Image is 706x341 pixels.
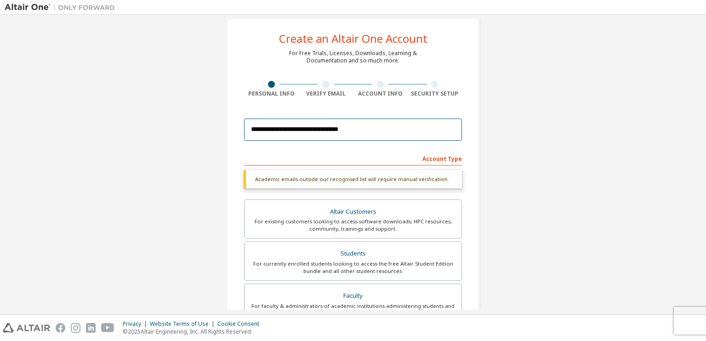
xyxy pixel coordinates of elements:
[244,90,299,97] div: Personal Info
[244,151,462,165] div: Account Type
[250,218,456,233] div: For existing customers looking to access software downloads, HPC resources, community, trainings ...
[250,302,456,317] div: For faculty & administrators of academic institutions administering students and accessing softwa...
[299,90,353,97] div: Verify Email
[101,323,114,333] img: youtube.svg
[353,90,408,97] div: Account Info
[250,205,456,218] div: Altair Customers
[217,320,265,328] div: Cookie Consent
[289,50,417,64] div: For Free Trials, Licenses, Downloads, Learning & Documentation and so much more.
[150,320,217,328] div: Website Terms of Use
[250,290,456,302] div: Faculty
[3,323,50,333] img: altair_logo.svg
[250,247,456,260] div: Students
[279,33,427,44] div: Create an Altair One Account
[123,328,265,335] p: © 2025 Altair Engineering, Inc. All Rights Reserved.
[408,90,462,97] div: Security Setup
[86,323,96,333] img: linkedin.svg
[244,170,462,188] div: Academic emails outside our recognised list will require manual verification.
[123,320,150,328] div: Privacy
[250,260,456,275] div: For currently enrolled students looking to access the free Altair Student Edition bundle and all ...
[5,3,120,12] img: Altair One
[71,323,80,333] img: instagram.svg
[56,323,65,333] img: facebook.svg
